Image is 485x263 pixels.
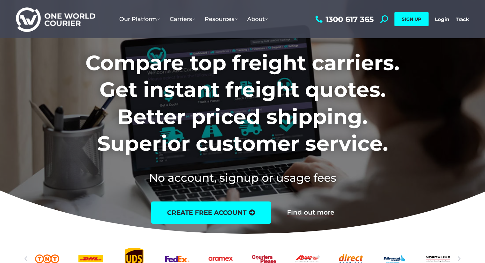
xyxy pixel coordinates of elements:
a: 1300 617 365 [314,15,374,23]
a: SIGN UP [394,12,429,26]
a: Our Platform [114,9,165,29]
a: Find out more [287,209,334,216]
span: Our Platform [119,16,160,23]
img: One World Courier [16,6,95,32]
a: About [242,9,273,29]
a: Carriers [165,9,200,29]
a: Resources [200,9,242,29]
span: Carriers [170,16,195,23]
h1: Compare top freight carriers. Get instant freight quotes. Better priced shipping. Superior custom... [43,49,442,157]
span: Resources [205,16,238,23]
span: SIGN UP [402,16,421,22]
a: Login [435,16,449,22]
a: create free account [151,201,271,224]
h2: No account, signup or usage fees [43,170,442,186]
span: About [247,16,268,23]
a: Track [456,16,469,22]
